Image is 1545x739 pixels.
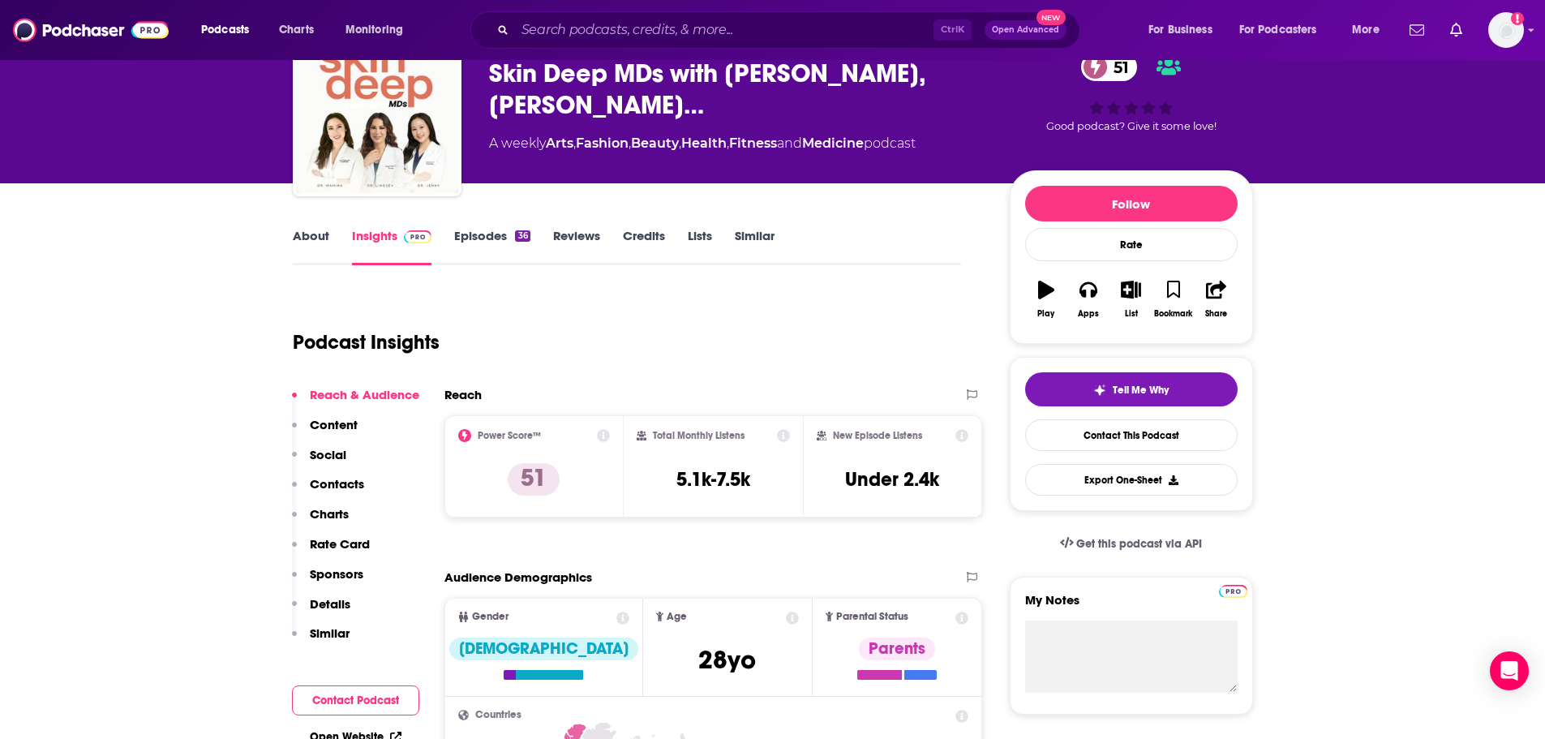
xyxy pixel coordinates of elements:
button: Apps [1067,270,1109,329]
div: Rate [1025,228,1238,261]
span: Open Advanced [992,26,1059,34]
a: Contact This Podcast [1025,419,1238,451]
span: Good podcast? Give it some love! [1046,120,1217,132]
button: Show profile menu [1488,12,1524,48]
button: Export One-Sheet [1025,464,1238,496]
p: Social [310,447,346,462]
span: 28 yo [698,644,756,676]
div: A weekly podcast [489,134,916,153]
p: Details [310,596,350,612]
span: More [1352,19,1380,41]
p: Rate Card [310,536,370,552]
button: open menu [1229,17,1341,43]
a: Show notifications dropdown [1403,16,1431,44]
button: Open AdvancedNew [985,20,1066,40]
button: Sponsors [292,566,363,596]
button: Contacts [292,476,364,506]
button: Social [292,447,346,477]
p: Sponsors [310,566,363,582]
span: , [629,135,631,151]
img: Skin Deep MDs with Dr. Mamina Turegano, Dr. Lindsey Zubritsky and Dr. Jenny Liu [296,31,458,193]
span: For Podcasters [1239,19,1317,41]
a: Similar [735,228,775,265]
h2: Power Score™ [478,430,541,441]
svg: Add a profile image [1511,12,1524,25]
span: New [1036,10,1066,25]
h2: Total Monthly Listens [653,430,745,441]
div: Bookmark [1154,309,1192,319]
div: 36 [515,230,530,242]
div: [DEMOGRAPHIC_DATA] [449,638,638,660]
p: Content [310,417,358,432]
p: 51 [508,463,560,496]
img: Podchaser Pro [1219,585,1247,598]
a: InsightsPodchaser Pro [352,228,432,265]
button: Similar [292,625,350,655]
span: 51 [1097,53,1137,81]
h3: Under 2.4k [845,467,939,492]
h2: Audience Demographics [444,569,592,585]
span: Age [667,612,687,622]
button: Share [1195,270,1237,329]
a: Show notifications dropdown [1444,16,1469,44]
span: Countries [475,710,521,720]
span: and [777,135,802,151]
h2: Reach [444,387,482,402]
button: Charts [292,506,349,536]
span: , [727,135,729,151]
div: Parents [859,638,935,660]
img: Podchaser - Follow, Share and Rate Podcasts [13,15,169,45]
a: Beauty [631,135,679,151]
button: Play [1025,270,1067,329]
img: tell me why sparkle [1093,384,1106,397]
span: , [679,135,681,151]
div: Apps [1078,309,1099,319]
button: open menu [334,17,424,43]
div: Search podcasts, credits, & more... [486,11,1096,49]
button: Bookmark [1152,270,1195,329]
a: Fashion [576,135,629,151]
div: Open Intercom Messenger [1490,651,1529,690]
div: 51Good podcast? Give it some love! [1010,42,1253,143]
a: Get this podcast via API [1047,524,1216,564]
div: Share [1205,309,1227,319]
span: Charts [279,19,314,41]
a: Pro website [1219,582,1247,598]
span: Tell Me Why [1113,384,1169,397]
h1: Podcast Insights [293,330,440,354]
div: Play [1037,309,1054,319]
button: Follow [1025,186,1238,221]
a: Reviews [553,228,600,265]
span: For Business [1148,19,1212,41]
button: tell me why sparkleTell Me Why [1025,372,1238,406]
button: List [1109,270,1152,329]
a: Medicine [802,135,864,151]
button: Rate Card [292,536,370,566]
a: Episodes36 [454,228,530,265]
a: 51 [1081,53,1137,81]
div: List [1125,309,1138,319]
a: Charts [268,17,324,43]
a: Lists [688,228,712,265]
label: My Notes [1025,592,1238,621]
span: Get this podcast via API [1076,537,1202,551]
a: Credits [623,228,665,265]
span: , [573,135,576,151]
button: open menu [1137,17,1233,43]
p: Charts [310,506,349,522]
h2: New Episode Listens [833,430,922,441]
p: Similar [310,625,350,641]
a: Health [681,135,727,151]
img: Podchaser Pro [404,230,432,243]
p: Reach & Audience [310,387,419,402]
a: Arts [546,135,573,151]
span: Ctrl K [933,19,972,41]
a: About [293,228,329,265]
a: Fitness [729,135,777,151]
button: Contact Podcast [292,685,419,715]
img: User Profile [1488,12,1524,48]
span: Logged in as ChelseaCoynePR [1488,12,1524,48]
span: Monitoring [345,19,403,41]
